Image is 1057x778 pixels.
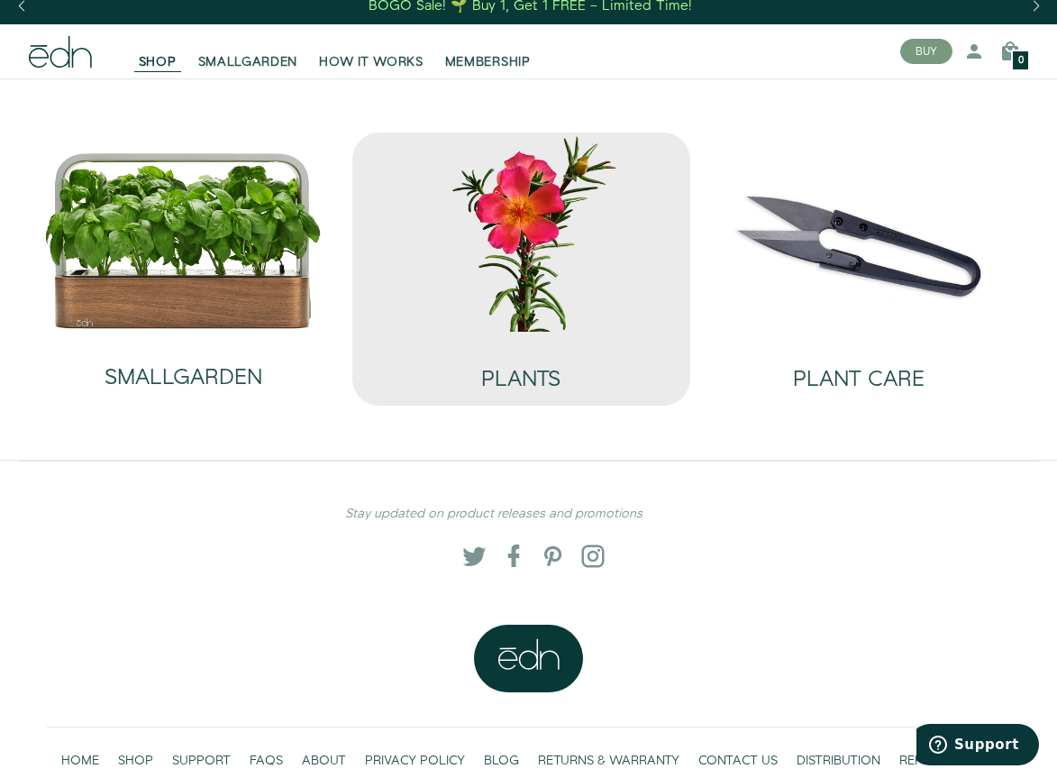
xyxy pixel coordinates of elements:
[367,332,676,406] a: PLANTS
[61,752,99,770] span: HOME
[481,368,560,391] h2: PLANTS
[698,752,778,770] span: CONTACT US
[319,53,423,71] span: HOW IT WORKS
[308,32,433,71] a: HOW IT WORKS
[793,368,925,391] h2: PLANT CARE
[900,39,952,64] button: BUY
[172,752,231,770] span: SUPPORT
[128,32,187,71] a: SHOP
[105,366,262,389] h2: SMALLGARDEN
[484,752,519,770] span: BLOG
[434,32,542,71] a: MEMBERSHIP
[705,332,1014,406] a: PLANT CARE
[899,752,997,770] span: REFER A FRIEND
[198,53,298,71] span: SMALLGARDEN
[916,724,1039,769] iframe: Opens a widget where you can find more information
[44,330,323,404] a: SMALLGARDEN
[345,505,642,523] em: Stay updated on product releases and promotions
[187,32,309,71] a: SMALLGARDEN
[139,53,177,71] span: SHOP
[365,752,465,770] span: PRIVACY POLICY
[250,752,283,770] span: FAQS
[1018,56,1024,66] span: 0
[445,53,531,71] span: MEMBERSHIP
[538,752,679,770] span: RETURNS & WARRANTY
[118,752,153,770] span: SHOP
[302,752,346,770] span: ABOUT
[797,752,880,770] span: DISTRIBUTION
